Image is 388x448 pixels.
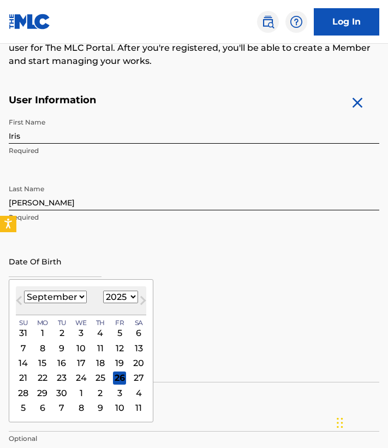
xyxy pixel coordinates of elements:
[314,8,379,36] a: Log In
[261,15,274,28] img: search
[55,372,68,385] div: Choose Tuesday, September 23rd, 2025
[75,402,88,415] div: Choose Wednesday, October 8th, 2025
[75,357,88,370] div: Choose Wednesday, September 17th, 2025
[349,94,366,111] img: close
[55,357,68,370] div: Choose Tuesday, September 16th, 2025
[132,327,145,340] div: Choose Saturday, September 6th, 2025
[36,357,49,370] div: Choose Monday, September 15th, 2025
[10,294,28,311] button: Previous Month
[55,386,68,399] div: Choose Tuesday, September 30th, 2025
[16,326,146,415] div: Month September, 2025
[9,146,379,156] p: Required
[94,327,107,340] div: Choose Thursday, September 4th, 2025
[17,357,30,370] div: Choose Sunday, September 14th, 2025
[75,318,87,328] span: We
[134,294,152,311] button: Next Month
[36,327,49,340] div: Choose Monday, September 1st, 2025
[36,372,49,385] div: Choose Monday, September 22nd, 2025
[290,15,303,28] img: help
[9,94,379,107] h5: User Information
[113,357,126,370] div: Choose Friday, September 19th, 2025
[17,372,30,385] div: Choose Sunday, September 21st, 2025
[17,386,30,399] div: Choose Sunday, September 28th, 2025
[75,372,88,385] div: Choose Wednesday, September 24th, 2025
[9,28,379,68] p: Please complete the following form with your personal information to sign up as a user for The ML...
[135,318,143,328] span: Sa
[113,402,126,415] div: Choose Friday, October 10th, 2025
[94,341,107,355] div: Choose Thursday, September 11th, 2025
[132,372,145,385] div: Choose Saturday, September 27th, 2025
[9,213,379,222] p: Required
[113,341,126,355] div: Choose Friday, September 12th, 2025
[132,402,145,415] div: Choose Saturday, October 11th, 2025
[337,406,343,439] div: Drag
[113,386,126,399] div: Choose Friday, October 3rd, 2025
[94,372,107,385] div: Choose Thursday, September 25th, 2025
[55,341,68,355] div: Choose Tuesday, September 9th, 2025
[132,357,145,370] div: Choose Saturday, September 20th, 2025
[36,341,49,355] div: Choose Monday, September 8th, 2025
[94,357,107,370] div: Choose Thursday, September 18th, 2025
[132,386,145,399] div: Choose Saturday, October 4th, 2025
[132,341,145,355] div: Choose Saturday, September 13th, 2025
[113,372,126,385] div: Choose Friday, September 26th, 2025
[36,386,49,399] div: Choose Monday, September 29th, 2025
[75,341,88,355] div: Choose Wednesday, September 10th, 2025
[58,318,66,328] span: Tu
[55,402,68,415] div: Choose Tuesday, October 7th, 2025
[17,402,30,415] div: Choose Sunday, October 5th, 2025
[115,318,124,328] span: Fr
[285,11,307,33] div: Help
[9,279,153,422] div: Choose Date
[75,386,88,399] div: Choose Wednesday, October 1st, 2025
[9,434,379,444] p: Optional
[37,318,48,328] span: Mo
[333,396,388,448] iframe: Chat Widget
[17,341,30,355] div: Choose Sunday, September 7th, 2025
[75,327,88,340] div: Choose Wednesday, September 3rd, 2025
[9,14,51,30] img: MLC Logo
[55,327,68,340] div: Choose Tuesday, September 2nd, 2025
[17,327,30,340] div: Choose Sunday, August 31st, 2025
[96,318,105,328] span: Th
[19,318,27,328] span: Su
[94,402,107,415] div: Choose Thursday, October 9th, 2025
[36,402,49,415] div: Choose Monday, October 6th, 2025
[94,386,107,399] div: Choose Thursday, October 2nd, 2025
[113,327,126,340] div: Choose Friday, September 5th, 2025
[257,11,279,33] a: Public Search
